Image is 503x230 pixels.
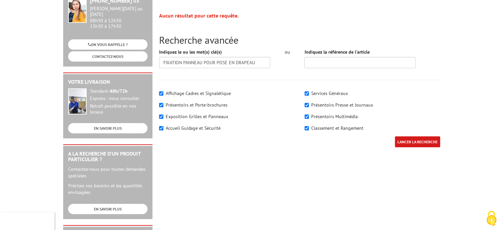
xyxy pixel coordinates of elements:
strong: 48h/72h [110,88,128,94]
input: Présentoirs et Porte-brochures [159,103,163,107]
div: Retrait possible en nos locaux [90,103,147,115]
h2: Recherche avancée [159,34,440,45]
img: Cookies (fenêtre modale) [483,210,500,227]
a: ON VOUS RAPPELLE ? [68,39,147,50]
input: Services Généraux [305,91,309,96]
a: EN SAVOIR PLUS [68,204,147,214]
input: Classement et Rangement [305,126,309,130]
label: Indiquez la référence de l'article [304,49,369,55]
label: Services Généraux [311,90,348,96]
label: Indiquez le ou les mot(s) clé(s) [159,49,222,55]
a: CONTACTEZ-NOUS [68,51,147,62]
input: Présentoirs Presse et Journaux [305,103,309,107]
label: Présentoirs et Porte-brochures [166,102,228,108]
input: Affichage Cadres et Signalétique [159,91,163,96]
p: Précisez vos besoins et les quantités envisagées [68,182,147,196]
input: Accueil Guidage et Sécurité [159,126,163,130]
a: EN SAVOIR PLUS [68,123,147,133]
input: Présentoirs Multimédia [305,115,309,119]
label: Exposition Grilles et Panneaux [166,114,228,119]
h2: A la recherche d'un produit particulier ? [68,151,147,162]
div: 08h30 à 12h30 13h30 à 17h30 [90,6,147,29]
input: Exposition Grilles et Panneaux [159,115,163,119]
div: ou [280,49,294,55]
p: Contactez-nous pour toutes demandes spéciales [68,166,147,179]
img: widget-livraison.jpg [68,88,87,115]
label: Classement et Rangement [311,125,363,131]
h2: Votre livraison [68,79,147,85]
input: LANCER LA RECHERCHE [395,136,440,147]
div: Express : nous consulter [90,96,147,102]
label: Présentoirs Multimédia [311,114,358,119]
strong: Aucun résultat pour cette requête. [159,12,239,19]
label: Affichage Cadres et Signalétique [166,90,231,96]
label: Accueil Guidage et Sécurité [166,125,221,131]
button: Cookies (fenêtre modale) [480,207,503,230]
label: Présentoirs Presse et Journaux [311,102,373,108]
div: [PERSON_NAME][DATE] au [DATE] [90,6,147,17]
div: Standard : [90,88,147,94]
